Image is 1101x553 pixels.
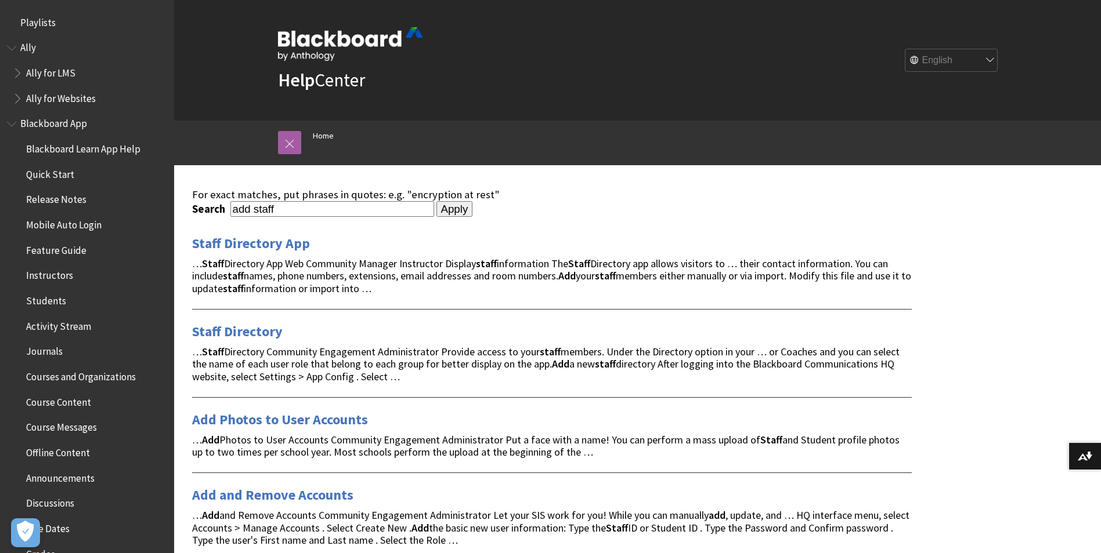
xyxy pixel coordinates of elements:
span: Announcements [26,468,95,484]
span: Courses and Organizations [26,367,136,383]
strong: staff [223,269,244,282]
span: Due Dates [26,519,70,534]
span: Course Content [26,392,91,408]
img: Blackboard by Anthology [278,27,423,61]
strong: Add [202,433,219,446]
span: Feature Guide [26,241,86,256]
select: Site Language Selector [905,49,998,72]
div: For exact matches, put phrases in quotes: e.g. "encryption at rest" [192,188,912,201]
span: Activity Stream [26,316,91,332]
span: Discussions [26,493,74,509]
span: Release Notes [26,190,86,206]
strong: Staff [568,257,590,270]
span: Ally for Websites [26,89,96,104]
input: Apply [436,201,473,217]
strong: staff [540,345,561,358]
span: … Directory App Web Community Manager Instructor Display information The Directory app allows vis... [192,257,911,296]
a: HelpCenter [278,68,365,92]
strong: add [709,508,725,522]
span: Students [26,291,66,307]
strong: Add [558,269,576,282]
strong: Add [552,357,569,370]
strong: Staff [202,345,224,358]
a: Add and Remove Accounts [192,486,353,504]
span: Blackboard Learn App Help [26,139,140,155]
strong: Staff [202,257,224,270]
span: … and Remove Accounts Community Engagement Administrator Let your SIS work for you! While you can... [192,508,909,547]
strong: Staff [606,521,628,534]
span: Playlists [20,13,56,28]
span: Offline Content [26,443,90,459]
strong: Add [411,521,429,534]
a: Home [313,129,334,143]
button: Open Preferences [11,518,40,547]
label: Search [192,202,228,216]
span: … Photos to User Accounts Community Engagement Administrator Put a face with a name! You can perf... [192,433,900,459]
strong: staff [595,269,616,282]
strong: staff [476,257,497,270]
span: Course Messages [26,418,97,434]
a: Staff Directory [192,322,283,341]
span: Quick Start [26,165,74,180]
span: Journals [26,342,63,358]
span: Instructors [26,266,73,282]
strong: Help [278,68,315,92]
nav: Book outline for Anthology Ally Help [7,38,167,108]
strong: Staff [760,433,782,446]
span: Mobile Auto Login [26,215,102,231]
strong: Add [202,508,219,522]
strong: staff [595,357,616,370]
span: Ally [20,38,36,54]
a: Staff Directory App [192,234,310,253]
nav: Book outline for Playlists [7,13,167,32]
strong: staff [223,282,244,295]
span: Blackboard App [20,114,87,130]
span: Ally for LMS [26,63,75,79]
span: … Directory Community Engagement Administrator Provide access to your members. Under the Director... [192,345,900,384]
a: Add Photos to User Accounts [192,410,368,429]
